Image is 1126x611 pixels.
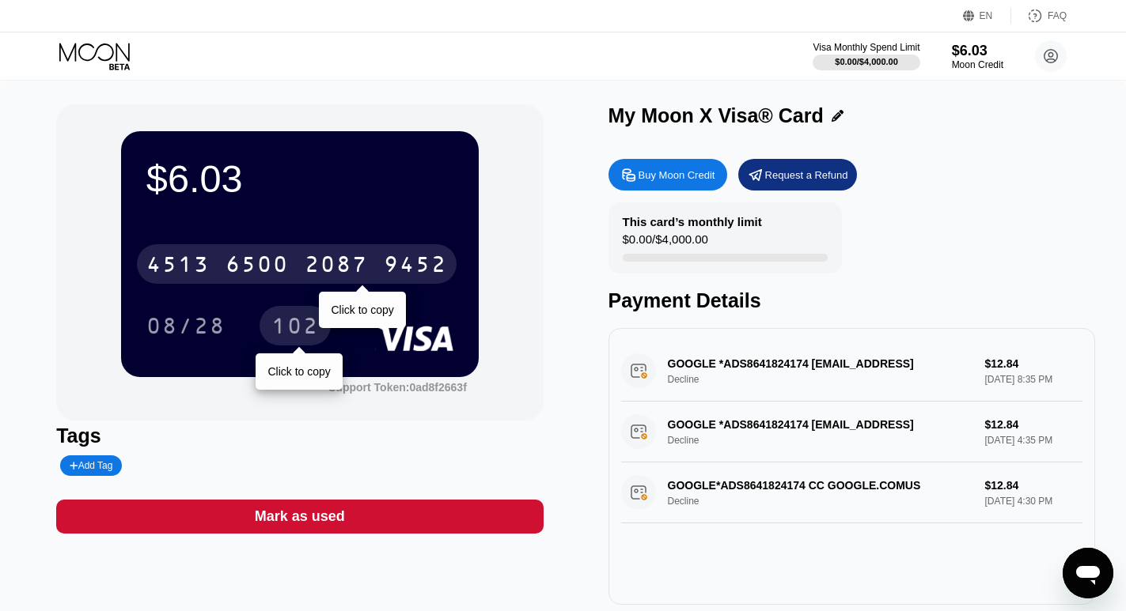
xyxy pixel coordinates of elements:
div: $0.00 / $4,000.00 [835,57,898,66]
div: Visa Monthly Spend Limit [813,42,919,53]
div: 102 [260,306,331,345]
div: Mark as used [56,500,543,534]
div: Click to copy [267,365,330,378]
div: Support Token: 0ad8f2663f [328,381,467,394]
div: My Moon X Visa® Card [608,104,824,127]
div: This card’s monthly limit [623,215,762,228]
div: Tags [56,424,543,447]
div: FAQ [1048,10,1067,21]
div: Payment Details [608,289,1095,312]
div: 08/28 [135,306,237,345]
div: 4513650020879452 [137,244,457,284]
div: Request a Refund [765,168,848,182]
div: 08/28 [146,315,226,341]
div: Request a Refund [738,159,857,190]
div: Add Tag [60,455,122,476]
div: 102 [271,315,319,341]
div: EN [963,8,1011,24]
div: 2087 [305,254,368,279]
iframe: Nút để khởi chạy cửa sổ nhắn tin [1063,548,1113,598]
div: 6500 [226,254,289,279]
div: Add Tag [70,460,112,471]
div: Support Token:0ad8f2663f [328,381,467,394]
div: Visa Monthly Spend Limit$0.00/$4,000.00 [813,42,919,70]
div: $6.03 [952,43,1003,59]
div: FAQ [1011,8,1067,24]
div: $6.03Moon Credit [952,43,1003,70]
div: $6.03 [146,157,453,201]
div: 9452 [384,254,447,279]
div: Click to copy [331,304,393,316]
div: $0.00 / $4,000.00 [623,232,708,254]
div: 4513 [146,254,210,279]
div: EN [980,10,993,21]
div: Moon Credit [952,59,1003,70]
div: Buy Moon Credit [639,168,715,182]
div: Buy Moon Credit [608,159,727,190]
div: Mark as used [255,507,345,526]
